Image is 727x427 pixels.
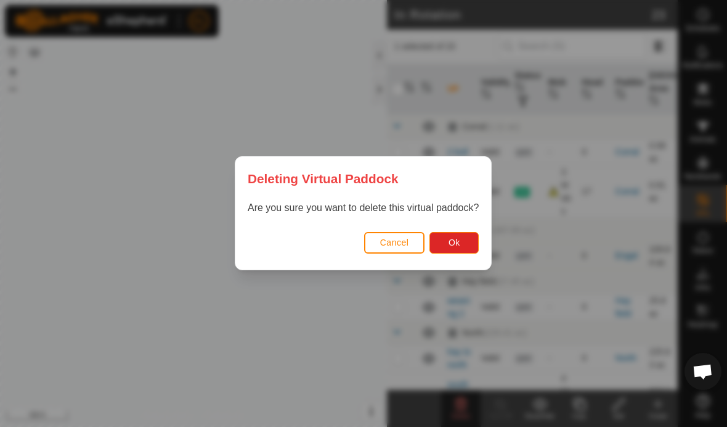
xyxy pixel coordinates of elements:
button: Cancel [364,232,425,254]
span: Cancel [380,238,409,248]
button: Ok [430,232,479,254]
span: Deleting Virtual Paddock [248,169,399,188]
div: Open chat [684,353,721,390]
span: Ok [449,238,460,248]
p: Are you sure you want to delete this virtual paddock? [248,201,479,216]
